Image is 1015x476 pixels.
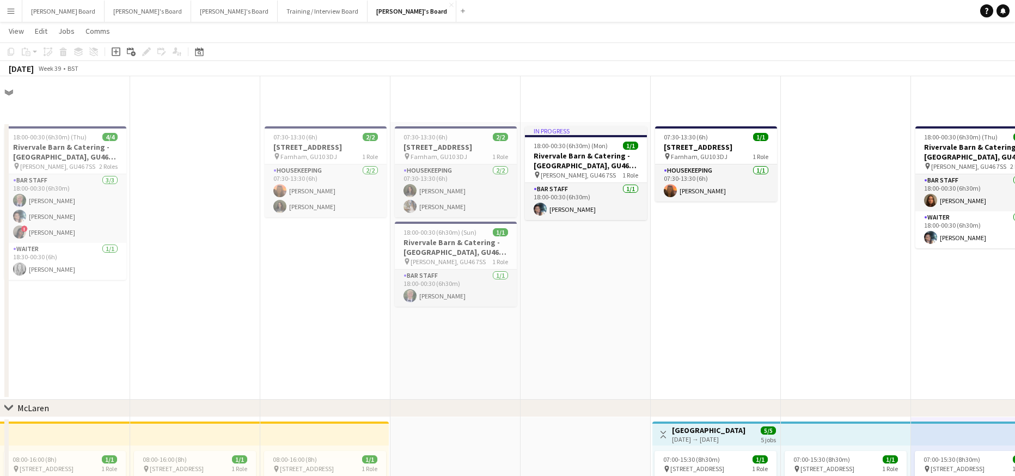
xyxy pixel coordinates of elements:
[280,152,337,161] span: Farnham, GU10 3DJ
[99,162,118,170] span: 2 Roles
[362,455,377,463] span: 1/1
[4,243,126,280] app-card-role: Waiter1/118:30-00:30 (6h)[PERSON_NAME]
[273,455,317,463] span: 08:00-16:00 (8h)
[105,1,191,22] button: [PERSON_NAME]'s Board
[17,402,49,413] div: McLaren
[672,425,745,435] h3: [GEOGRAPHIC_DATA]
[273,133,317,141] span: 07:30-13:30 (6h)
[54,24,79,38] a: Jobs
[492,258,508,266] span: 1 Role
[793,455,850,463] span: 07:00-15:30 (8h30m)
[931,162,1006,170] span: [PERSON_NAME], GU46 7SS
[13,133,87,141] span: 18:00-00:30 (6h30m) (Thu)
[493,228,508,236] span: 1/1
[20,162,95,170] span: [PERSON_NAME], GU46 7SS
[493,133,508,141] span: 2/2
[411,258,486,266] span: [PERSON_NAME], GU46 7SS
[265,142,387,152] h3: [STREET_ADDRESS]
[4,142,126,162] h3: Rivervale Barn & Catering - [GEOGRAPHIC_DATA], GU46 7SS
[395,164,517,217] app-card-role: Housekeeping2/207:30-13:30 (6h)[PERSON_NAME][PERSON_NAME]
[150,465,204,473] span: [STREET_ADDRESS]
[541,171,616,179] span: [PERSON_NAME], GU46 7SS
[753,152,768,161] span: 1 Role
[280,465,334,473] span: [STREET_ADDRESS]
[924,133,998,141] span: 18:00-00:30 (6h30m) (Thu)
[931,465,985,473] span: [STREET_ADDRESS]
[403,228,476,236] span: 18:00-00:30 (6h30m) (Sun)
[882,465,898,473] span: 1 Role
[534,142,608,150] span: 18:00-00:30 (6h30m) (Mon)
[101,465,117,473] span: 1 Role
[68,64,78,72] div: BST
[525,126,647,135] div: In progress
[363,133,378,141] span: 2/2
[672,435,745,443] div: [DATE] → [DATE]
[4,126,126,280] app-job-card: 18:00-00:30 (6h30m) (Thu)4/4Rivervale Barn & Catering - [GEOGRAPHIC_DATA], GU46 7SS [PERSON_NAME]...
[232,455,247,463] span: 1/1
[278,1,368,22] button: Training / Interview Board
[13,455,57,463] span: 08:00-16:00 (8h)
[85,26,110,36] span: Comms
[395,237,517,257] h3: Rivervale Barn & Catering - [GEOGRAPHIC_DATA], GU46 7SS
[191,1,278,22] button: [PERSON_NAME]'s Board
[492,152,508,161] span: 1 Role
[403,133,448,141] span: 07:30-13:30 (6h)
[525,126,647,220] app-job-card: In progress18:00-00:30 (6h30m) (Mon)1/1Rivervale Barn & Catering - [GEOGRAPHIC_DATA], GU46 7SS [P...
[670,465,724,473] span: [STREET_ADDRESS]
[395,270,517,307] app-card-role: BAR STAFF1/118:00-00:30 (6h30m)[PERSON_NAME]
[752,465,768,473] span: 1 Role
[411,152,467,161] span: Farnham, GU10 3DJ
[395,142,517,152] h3: [STREET_ADDRESS]
[368,1,456,22] button: [PERSON_NAME]'s Board
[4,174,126,243] app-card-role: BAR STAFF3/318:00-00:30 (6h30m)[PERSON_NAME][PERSON_NAME]![PERSON_NAME]
[525,151,647,170] h3: Rivervale Barn & Catering - [GEOGRAPHIC_DATA], GU46 7SS
[36,64,63,72] span: Week 39
[622,171,638,179] span: 1 Role
[924,455,980,463] span: 07:00-15:30 (8h30m)
[671,152,727,161] span: Farnham, GU10 3DJ
[20,465,74,473] span: [STREET_ADDRESS]
[102,455,117,463] span: 1/1
[265,126,387,217] app-job-card: 07:30-13:30 (6h)2/2[STREET_ADDRESS] Farnham, GU10 3DJ1 RoleHousekeeping2/207:30-13:30 (6h)[PERSON...
[362,152,378,161] span: 1 Role
[58,26,75,36] span: Jobs
[143,455,187,463] span: 08:00-16:00 (8h)
[395,126,517,217] app-job-card: 07:30-13:30 (6h)2/2[STREET_ADDRESS] Farnham, GU10 3DJ1 RoleHousekeeping2/207:30-13:30 (6h)[PERSON...
[362,465,377,473] span: 1 Role
[265,164,387,217] app-card-role: Housekeeping2/207:30-13:30 (6h)[PERSON_NAME][PERSON_NAME]
[753,133,768,141] span: 1/1
[35,26,47,36] span: Edit
[663,455,720,463] span: 07:00-15:30 (8h30m)
[21,225,28,232] span: !
[525,183,647,220] app-card-role: BAR STAFF1/118:00-00:30 (6h30m)[PERSON_NAME]
[22,1,105,22] button: [PERSON_NAME] Board
[655,142,777,152] h3: [STREET_ADDRESS]
[664,133,708,141] span: 07:30-13:30 (6h)
[231,465,247,473] span: 1 Role
[655,164,777,202] app-card-role: Housekeeping1/107:30-13:30 (6h)[PERSON_NAME]
[102,133,118,141] span: 4/4
[9,26,24,36] span: View
[4,24,28,38] a: View
[395,222,517,307] app-job-card: 18:00-00:30 (6h30m) (Sun)1/1Rivervale Barn & Catering - [GEOGRAPHIC_DATA], GU46 7SS [PERSON_NAME]...
[753,455,768,463] span: 1/1
[800,465,854,473] span: [STREET_ADDRESS]
[30,24,52,38] a: Edit
[761,426,776,435] span: 5/5
[883,455,898,463] span: 1/1
[655,126,777,202] app-job-card: 07:30-13:30 (6h)1/1[STREET_ADDRESS] Farnham, GU10 3DJ1 RoleHousekeeping1/107:30-13:30 (6h)[PERSON...
[9,63,34,74] div: [DATE]
[761,435,776,444] div: 5 jobs
[81,24,114,38] a: Comms
[623,142,638,150] span: 1/1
